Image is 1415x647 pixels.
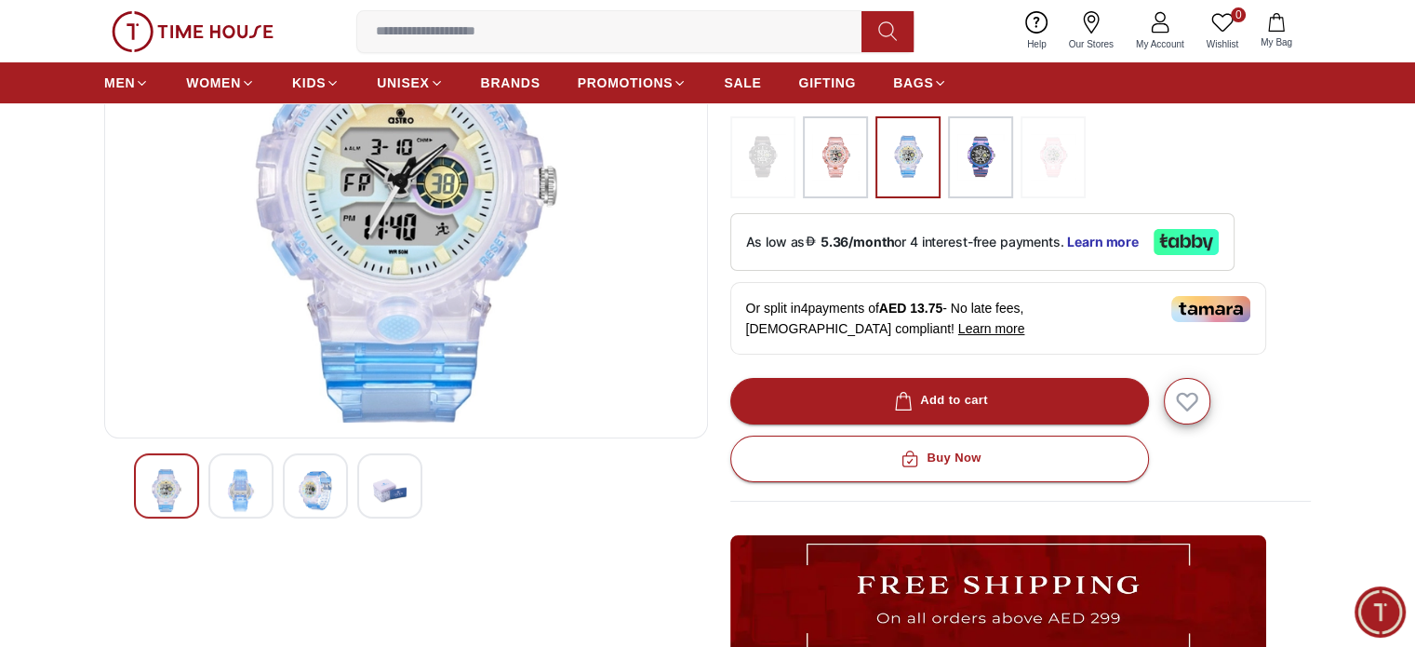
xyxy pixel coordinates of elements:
[45,214,157,248] div: New Enquiry
[1061,37,1121,51] span: Our Stores
[1195,7,1249,55] a: 0Wishlist
[897,448,981,469] div: Buy Now
[957,126,1004,189] img: ...
[112,11,274,52] img: ...
[1355,586,1406,638] div: Chat Widget
[1253,35,1300,49] span: My Bag
[879,301,942,316] span: AED 13.75
[259,214,358,248] div: Exchanges
[14,14,51,51] em: Back
[798,74,856,92] span: GIFTING
[893,66,947,100] a: BAGS
[57,220,145,242] span: New Enquiry
[5,405,367,498] textarea: We are here to help you
[32,127,285,188] span: Hello! I'm your Time House Watches Support Assistant. How can I assist you [DATE]?
[271,220,346,242] span: Exchanges
[578,66,687,100] a: PROMOTIONS
[373,469,407,512] img: Astro Kids Analog-Digital Black Dial Watch - A24802-PPBB
[890,390,988,411] div: Add to cart
[167,214,249,248] div: Services
[958,321,1025,336] span: Learn more
[19,91,367,111] div: [PERSON_NAME]
[154,348,346,371] span: Track your Shipment (Beta)
[292,74,326,92] span: KIDS
[1058,7,1125,55] a: Our Stores
[724,66,761,100] a: SALE
[181,257,358,290] div: Nearest Store Locator
[142,343,358,376] div: Track your Shipment (Beta)
[730,282,1266,355] div: Or split in 4 payments of - No late fees, [DEMOGRAPHIC_DATA] compliant!
[481,66,541,100] a: BRANDS
[812,126,859,189] img: ...
[885,126,931,189] img: ...
[377,66,443,100] a: UNISEX
[893,74,933,92] span: BAGS
[1016,7,1058,55] a: Help
[481,74,541,92] span: BRANDS
[730,378,1149,425] button: Add to cart
[724,74,761,92] span: SALE
[377,74,429,92] span: UNISEX
[1249,9,1303,53] button: My Bag
[150,469,183,512] img: Astro Kids Analog-Digital Black Dial Watch - A24802-PPBB
[1030,126,1076,189] img: ...
[186,66,255,100] a: WOMEN
[798,66,856,100] a: GIFTING
[104,74,135,92] span: MEN
[292,66,340,100] a: KIDS
[1231,7,1246,22] span: 0
[215,305,346,328] span: Request a callback
[730,436,1149,482] button: Buy Now
[578,74,674,92] span: PROMOTIONS
[1199,37,1246,51] span: Wishlist
[224,469,258,512] img: Astro Kids Analog-Digital Black Dial Watch - A24802-PPBB
[1128,37,1192,51] span: My Account
[104,66,149,100] a: MEN
[203,300,358,333] div: Request a callback
[1171,296,1250,322] img: Tamara
[186,74,241,92] span: WOMEN
[1020,37,1054,51] span: Help
[179,220,237,242] span: Services
[99,24,311,42] div: [PERSON_NAME]
[57,17,88,48] img: Profile picture of Zoe
[248,181,296,193] span: 02:10 PM
[740,126,786,189] img: ...
[299,469,332,512] img: Astro Kids Analog-Digital Black Dial Watch - A24802-PPBB
[194,263,346,285] span: Nearest Store Locator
